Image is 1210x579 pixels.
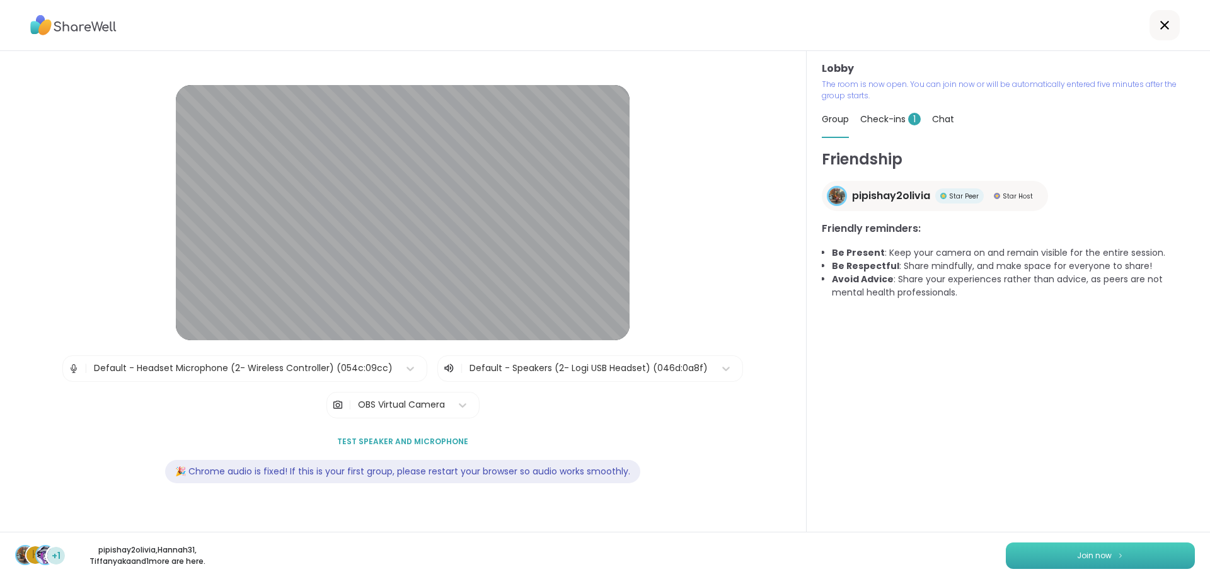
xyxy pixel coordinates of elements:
[822,113,849,125] span: Group
[822,79,1195,101] p: The room is now open. You can join now or will be automatically entered five minutes after the gr...
[349,393,352,418] span: |
[30,11,117,40] img: ShareWell Logo
[77,544,218,567] p: pipishay2olivia , Hannah31 , Tiffanyaka and 1 more are here.
[16,546,34,564] img: pipishay2olivia
[822,221,1195,236] h3: Friendly reminders:
[94,362,393,375] div: Default - Headset Microphone (2- Wireless Controller) (054c:09cc)
[68,356,79,381] img: Microphone
[1077,550,1112,561] span: Join now
[860,113,921,125] span: Check-ins
[832,260,899,272] b: Be Respectful
[1006,542,1195,569] button: Join now
[165,460,640,483] div: 🎉 Chrome audio is fixed! If this is your first group, please restart your browser so audio works ...
[832,260,1195,273] li: : Share mindfully, and make space for everyone to share!
[908,113,921,125] span: 1
[52,549,60,563] span: +1
[332,428,473,455] button: Test speaker and microphone
[332,393,343,418] img: Camera
[949,192,979,201] span: Star Peer
[84,356,88,381] span: |
[832,246,1195,260] li: : Keep your camera on and remain visible for the entire session.
[337,436,468,447] span: Test speaker and microphone
[829,188,845,204] img: pipishay2olivia
[822,61,1195,76] h3: Lobby
[994,193,1000,199] img: Star Host
[358,398,445,411] div: OBS Virtual Camera
[940,193,947,199] img: Star Peer
[852,188,930,204] span: pipishay2olivia
[37,546,54,564] img: Tiffanyaka
[832,273,894,285] b: Avoid Advice
[932,113,954,125] span: Chat
[822,181,1048,211] a: pipishay2oliviapipishay2oliviaStar PeerStar PeerStar HostStar Host
[32,547,39,563] span: H
[832,246,885,259] b: Be Present
[1003,192,1033,201] span: Star Host
[1117,552,1124,559] img: ShareWell Logomark
[822,148,1195,171] h1: Friendship
[832,273,1195,299] li: : Share your experiences rather than advice, as peers are not mental health professionals.
[460,361,463,376] span: |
